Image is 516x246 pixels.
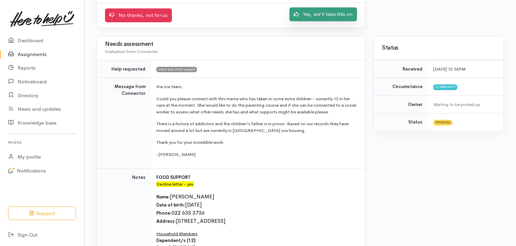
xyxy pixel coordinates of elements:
[374,113,428,131] td: Status
[105,41,357,48] h3: Needs assessment
[433,84,457,90] span: Community
[156,210,172,216] span: Phone:
[382,45,495,51] h3: Status
[170,193,214,200] font: [PERSON_NAME]
[185,201,202,208] font: [DATE]
[172,209,205,216] font: 022 635 3736
[105,49,158,54] span: Evaluation from Connector
[97,60,151,78] td: Help requested
[433,120,453,125] span: Pending
[156,202,185,208] span: Date of birth:
[374,78,428,96] td: Circumstance
[156,218,176,224] span: Address:
[156,181,193,187] font: Decline letter - yes
[374,95,428,113] td: Owner
[433,66,466,72] time: [DATE] 12:32PM
[433,101,495,108] div: Waiting to be picked up
[156,174,190,180] font: FOOD SUPPORT
[156,231,198,237] u: Household Members
[97,78,151,169] td: Message from Connector
[156,194,170,200] span: Name:
[289,7,357,21] a: Yes, we'll take this on
[176,217,225,224] font: [STREET_ADDRESS]
[105,8,172,22] a: No thanks, not for us
[156,151,357,158] p: -[PERSON_NAME]
[374,60,428,78] td: Received
[156,139,357,146] p: Thank you for your incredible work.
[156,238,197,243] span: Dependent/s (12):
[8,207,76,220] button: Support
[156,95,357,115] p: Could you please connect with this mama who has taken in some extra children - currently 12 in he...
[156,83,357,90] p: Kia ora team,
[8,138,76,147] h6: Profile
[156,67,197,72] span: Infant and child support
[156,120,357,134] p: There is a history of addiction and the children's father is in prison. Based on our records they...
